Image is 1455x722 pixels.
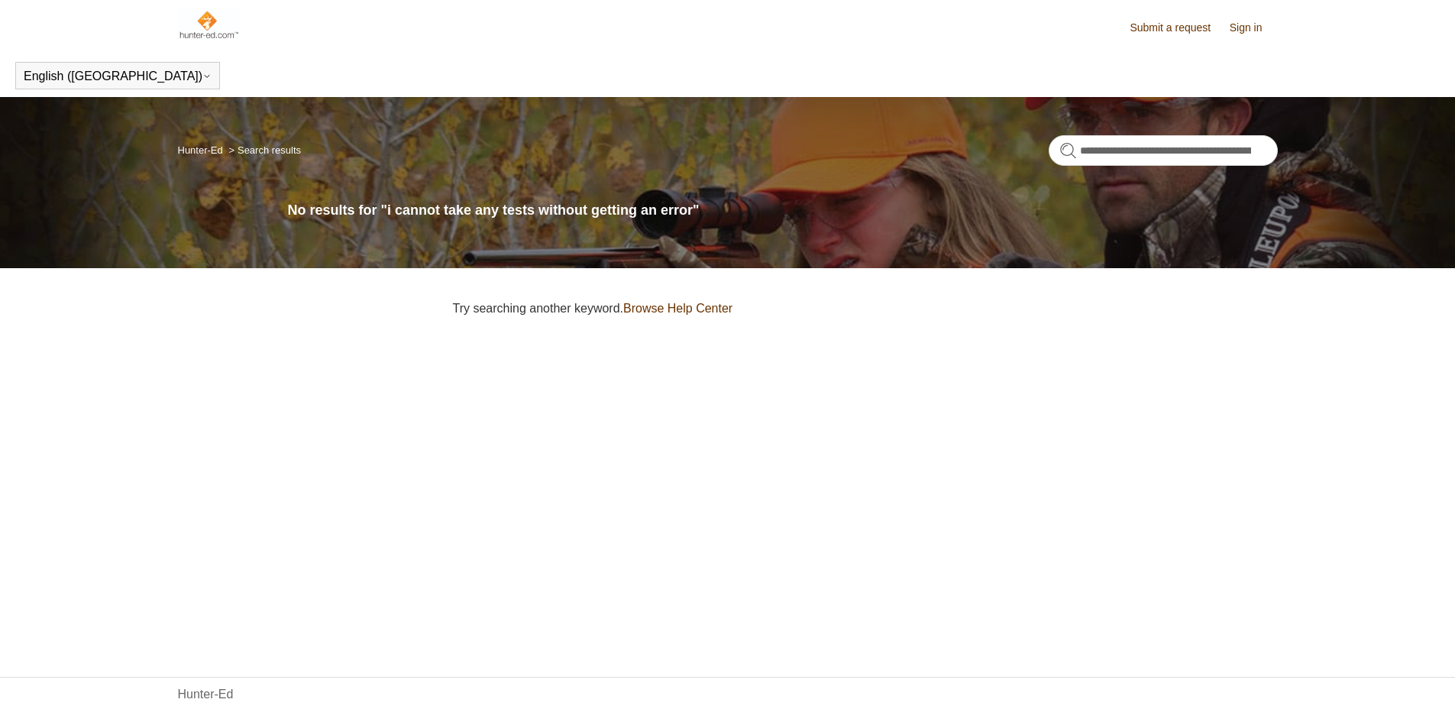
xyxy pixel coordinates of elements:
[1230,20,1278,36] a: Sign in
[1049,135,1278,166] input: Search
[288,200,1278,221] h1: No results for "i cannot take any tests without getting an error"
[1130,20,1226,36] a: Submit a request
[178,685,234,704] a: Hunter-Ed
[1404,671,1444,711] div: Live chat
[453,299,1278,318] p: Try searching another keyword.
[178,144,223,156] a: Hunter-Ed
[24,70,212,83] button: English ([GEOGRAPHIC_DATA])
[225,144,301,156] li: Search results
[178,144,226,156] li: Hunter-Ed
[178,9,240,40] img: Hunter-Ed Help Center home page
[623,302,732,315] a: Browse Help Center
